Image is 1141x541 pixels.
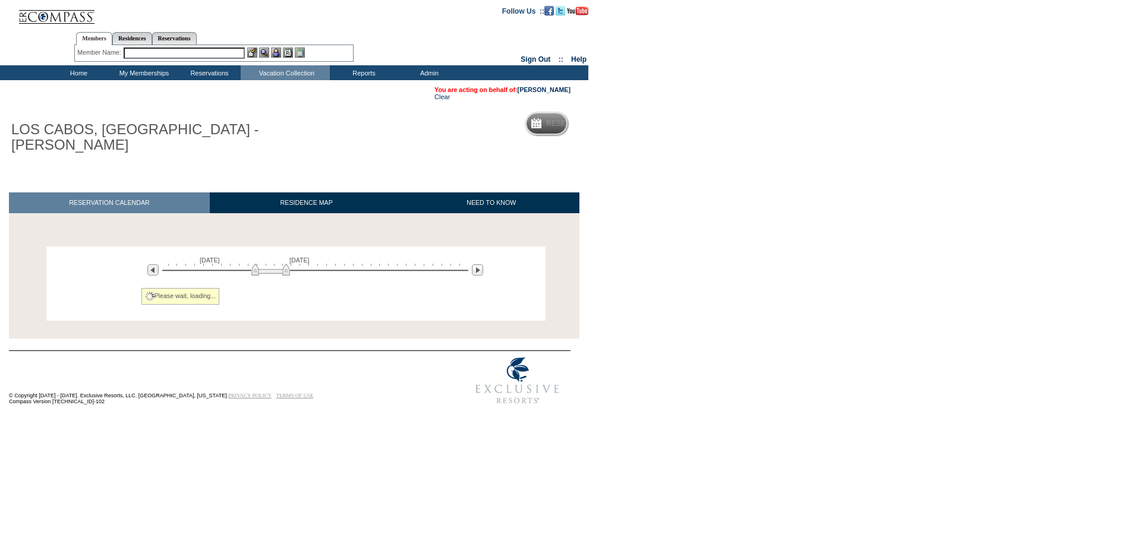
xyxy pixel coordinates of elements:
td: Admin [395,65,461,80]
a: Sign Out [521,55,550,64]
a: Become our fan on Facebook [544,7,554,14]
img: Previous [147,264,159,276]
img: Reservations [283,48,293,58]
td: Follow Us :: [502,6,544,15]
h1: LOS CABOS, [GEOGRAPHIC_DATA] - [PERSON_NAME] [9,119,275,156]
a: Residences [112,32,152,45]
a: [PERSON_NAME] [518,86,570,93]
img: Impersonate [271,48,281,58]
span: [DATE] [200,257,220,264]
a: Help [571,55,587,64]
img: Exclusive Resorts [464,351,570,410]
img: Subscribe to our YouTube Channel [567,7,588,15]
img: Follow us on Twitter [556,6,565,15]
div: Member Name: [77,48,123,58]
td: © Copyright [DATE] - [DATE]. Exclusive Resorts, LLC. [GEOGRAPHIC_DATA], [US_STATE]. Compass Versi... [9,352,425,411]
td: Home [45,65,110,80]
img: View [259,48,269,58]
div: Please wait, loading... [141,288,220,305]
td: Vacation Collection [241,65,330,80]
a: PRIVACY POLICY [228,393,272,398]
td: Reports [330,65,395,80]
span: :: [559,55,563,64]
a: Subscribe to our YouTube Channel [567,7,588,14]
a: Reservations [152,32,197,45]
td: Reservations [175,65,241,80]
a: Clear [434,93,450,100]
img: b_edit.gif [247,48,257,58]
span: You are acting on behalf of: [434,86,570,93]
a: RESIDENCE MAP [210,192,404,213]
a: NEED TO KNOW [403,192,579,213]
img: Become our fan on Facebook [544,6,554,15]
img: b_calculator.gif [295,48,305,58]
a: TERMS OF USE [276,393,314,398]
td: My Memberships [110,65,175,80]
span: [DATE] [289,257,310,264]
img: spinner2.gif [145,292,155,301]
a: Members [76,32,112,45]
h5: Reservation Calendar [546,120,637,128]
img: Next [472,264,483,276]
a: Follow us on Twitter [556,7,565,14]
a: RESERVATION CALENDAR [9,192,210,213]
